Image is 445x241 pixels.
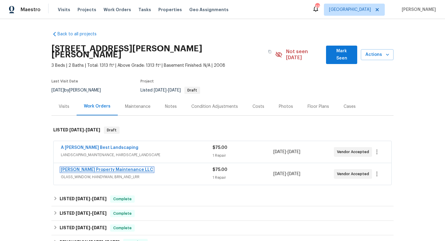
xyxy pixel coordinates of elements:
button: Mark Seen [326,46,357,64]
span: Work Orders [104,7,131,13]
span: Draft [104,127,119,133]
span: Projects [77,7,96,13]
span: Listed [140,88,200,92]
div: Costs [252,104,264,110]
div: by [PERSON_NAME] [51,87,108,94]
button: Copy Address [264,46,275,57]
span: - [76,197,107,201]
span: $75.00 [213,146,227,150]
span: Tasks [138,8,151,12]
h2: [STREET_ADDRESS][PERSON_NAME][PERSON_NAME] [51,46,264,58]
div: Cases [344,104,356,110]
span: - [273,149,300,155]
span: GLASS_WINDOW, HANDYMAN, BRN_AND_LRR [61,174,213,180]
button: Actions [361,49,394,60]
span: [DATE] [288,172,300,176]
span: [DATE] [76,197,90,201]
span: [DATE] [69,128,84,132]
div: LISTED [DATE]-[DATE]Draft [51,120,394,140]
span: Visits [58,7,70,13]
span: [DATE] [273,150,286,154]
span: [GEOGRAPHIC_DATA] [329,7,371,13]
span: - [154,88,181,92]
span: Geo Assignments [189,7,229,13]
span: Complete [111,225,134,231]
h6: LISTED [60,210,107,217]
div: LISTED [DATE]-[DATE]Complete [51,221,394,235]
span: Mark Seen [331,47,352,62]
span: LANDSCAPING_MAINTENANCE, HARDSCAPE_LANDSCAPE [61,152,213,158]
span: Actions [366,51,389,59]
span: Complete [111,210,134,217]
div: LISTED [DATE]-[DATE]Complete [51,206,394,221]
span: Complete [111,196,134,202]
div: Floor Plans [308,104,329,110]
span: Properties [158,7,182,13]
a: Back to all projects [51,31,110,37]
span: Vendor Accepted [337,149,371,155]
span: Project [140,79,154,83]
span: - [69,128,100,132]
span: [DATE] [76,211,90,215]
span: Not seen [DATE] [286,49,323,61]
span: [PERSON_NAME] [399,7,436,13]
h6: LISTED [60,224,107,232]
a: [PERSON_NAME] Property Maintenance LLC [61,168,153,172]
span: [DATE] [168,88,181,92]
span: [DATE] [154,88,166,92]
span: [DATE] [273,172,286,176]
h6: LISTED [53,127,100,134]
span: $75.00 [213,168,227,172]
span: [DATE] [92,226,107,230]
span: [DATE] [92,197,107,201]
span: 3 Beds | 2 Baths | Total: 1313 ft² | Above Grade: 1313 ft² | Basement Finished: N/A | 2008 [51,63,275,69]
span: Draft [185,88,199,92]
span: [DATE] [51,88,64,92]
span: Maestro [21,7,41,13]
h6: LISTED [60,195,107,203]
div: Photos [279,104,293,110]
span: - [76,226,107,230]
div: Work Orders [84,103,110,109]
div: LISTED [DATE]-[DATE]Complete [51,192,394,206]
div: 1 Repair [213,175,273,181]
div: Maintenance [125,104,150,110]
span: [DATE] [288,150,300,154]
span: [DATE] [76,226,90,230]
div: Visits [59,104,69,110]
div: 49 [315,4,319,10]
div: 1 Repair [213,153,273,159]
span: - [76,211,107,215]
div: Condition Adjustments [191,104,238,110]
span: [DATE] [86,128,100,132]
div: Notes [165,104,177,110]
span: - [273,171,300,177]
a: A [PERSON_NAME] Best Landscaping [61,146,138,150]
span: Last Visit Date [51,79,78,83]
span: [DATE] [92,211,107,215]
span: Vendor Accepted [337,171,371,177]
